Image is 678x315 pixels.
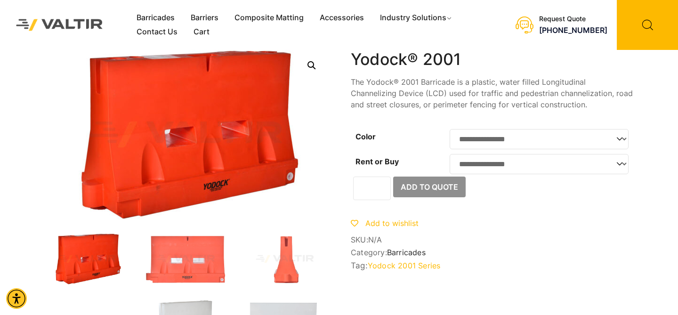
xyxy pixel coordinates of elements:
span: N/A [368,235,382,244]
span: Add to wishlist [365,218,419,228]
a: Composite Matting [226,11,312,25]
a: Barriers [183,11,226,25]
a: call (888) 496-3625 [539,25,607,35]
button: Add to Quote [393,177,466,197]
input: Product quantity [353,177,391,200]
a: Cart [186,25,218,39]
a: Barricades [129,11,183,25]
p: The Yodock® 2001 Barricade is a plastic, water filled Longitudinal Channelizing Device (LCD) used... [351,76,633,110]
a: Accessories [312,11,372,25]
img: 2001_Org_Side.jpg [242,234,327,284]
div: Accessibility Menu [6,288,27,309]
span: Category: [351,248,633,257]
label: Rent or Buy [355,157,399,166]
img: 2001_Org_Front.jpg [144,234,228,284]
div: Request Quote [539,15,607,23]
a: Barricades [387,248,426,257]
img: 2001_Org_3Q-1.jpg [45,234,129,284]
a: Yodock 2001 Series [368,261,441,270]
span: SKU: [351,235,633,244]
img: Valtir Rentals [7,10,112,40]
h1: Yodock® 2001 [351,50,633,69]
a: Add to wishlist [351,218,419,228]
span: Tag: [351,261,633,270]
a: Industry Solutions [372,11,461,25]
a: Contact Us [129,25,186,39]
label: Color [355,132,376,141]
